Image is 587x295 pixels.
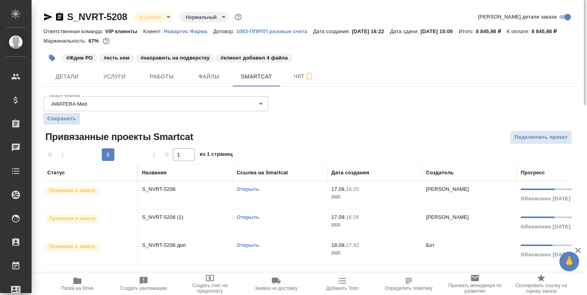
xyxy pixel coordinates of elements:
button: Скопировать ссылку на оценку заказа [508,273,574,295]
div: Ссылка на Smartcat [237,169,288,177]
p: 8 845,98 ₽ [532,28,563,34]
button: 🙏 [559,252,579,271]
svg: Подписаться [305,72,314,81]
p: [DATE] 15:00 [421,28,459,34]
span: Определить тематику [385,286,432,291]
span: [PERSON_NAME] детали заказа [478,13,557,21]
p: Договор: [213,28,236,34]
p: Привязан к заказу [49,243,96,250]
p: S_NVRT-5208 доп [142,241,229,249]
p: К оплате: [507,28,532,34]
span: Привязанные проекты Smartcat [43,131,193,143]
span: Призвать менеджера по развитию [447,283,503,294]
p: Бот [426,242,435,248]
p: Дата сдачи: [390,28,421,34]
div: В работе [179,12,228,22]
span: 🙏 [563,253,576,270]
span: Детали [48,72,86,82]
p: 16:26 [346,214,359,220]
span: Создать счет на предоплату [181,283,238,294]
p: #направить на подверстку [140,54,209,62]
button: 2397.94 RUB; [101,36,111,46]
button: Определить тематику [376,273,442,295]
p: Ответственная команда: [43,28,105,34]
button: Добавить тэг [43,49,61,67]
p: Итого: [459,28,476,34]
p: Маржинальность: [43,38,88,44]
p: [DATE] 16:22 [352,28,390,34]
a: Открыть [237,186,259,192]
div: Прогресс [521,169,545,177]
span: Чат [285,71,323,81]
span: Скопировать ссылку на оценку заказа [513,283,570,294]
span: Заявка на доставку [255,286,297,291]
button: Папка на Drive [44,273,110,295]
button: Подключить проект [510,131,572,144]
p: 67% [88,38,101,44]
p: 2025 [331,221,418,229]
span: Работы [143,72,181,82]
button: Призвать менеджера по развитию [442,273,508,295]
p: 18.09, [331,242,346,248]
a: 1083-ППРЛП разовые счета [236,28,313,34]
span: из 1 страниц [200,149,233,161]
div: AWATERA Med [43,96,268,111]
a: Новартис Фарма [164,28,213,34]
span: Ждем РО [61,54,98,61]
div: Дата создания [331,169,369,177]
p: #есть нем [104,54,129,62]
p: S_NVRT-5208 (1) [142,213,229,221]
div: Создатель [426,169,454,177]
button: В работе [138,14,164,21]
span: Подключить проект [514,133,568,142]
div: Название [142,169,166,177]
button: Создать счет на предоплату [177,273,243,295]
p: [PERSON_NAME] [426,214,469,220]
p: 2025 [331,193,418,201]
span: Файлы [190,72,228,82]
button: Добавить Todo [309,273,376,295]
p: 2025 [331,249,418,257]
p: 17:42 [346,242,359,248]
p: 8 845,98 ₽ [476,28,507,34]
a: S_NVRT-5208 [67,11,127,22]
span: Создать рекламацию [120,286,167,291]
button: Доп статусы указывают на важность/срочность заказа [233,12,243,22]
button: Скопировать ссылку [55,12,64,22]
button: Сохранить [43,113,80,125]
a: Открыть [237,214,259,220]
p: S_NVRT-5208 [142,185,229,193]
p: #клиент добавил 4 файла [221,54,288,62]
button: Нормальный [183,14,219,21]
button: Скопировать ссылку для ЯМессенджера [43,12,53,22]
span: Smartcat [237,72,275,82]
p: Привязан к заказу [49,187,96,194]
p: Клиент: [143,28,164,34]
span: Обновлено [DATE] 09:46 [521,196,586,202]
p: VIP клиенты [105,28,143,34]
p: #Ждем РО [66,54,93,62]
button: AWATERA Med [49,101,90,107]
span: Добавить Todo [326,286,359,291]
span: есть нем [98,54,135,61]
span: Сохранить [47,115,76,123]
span: Папка на Drive [61,286,93,291]
p: 17.09, [331,214,346,220]
a: Открыть [237,242,259,248]
span: Обновлено [DATE] 11:59 [521,252,586,258]
button: Создать рекламацию [110,273,177,295]
div: Статус [47,169,65,177]
div: В работе [134,12,173,22]
button: Заявка на доставку [243,273,309,295]
span: Обновлено [DATE] 09:46 [521,224,586,230]
p: Дата создания: [313,28,352,34]
p: [PERSON_NAME] [426,186,469,192]
span: Услуги [95,72,133,82]
p: 16:25 [346,186,359,192]
p: Привязан к заказу [49,215,96,222]
p: 17.09, [331,186,346,192]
